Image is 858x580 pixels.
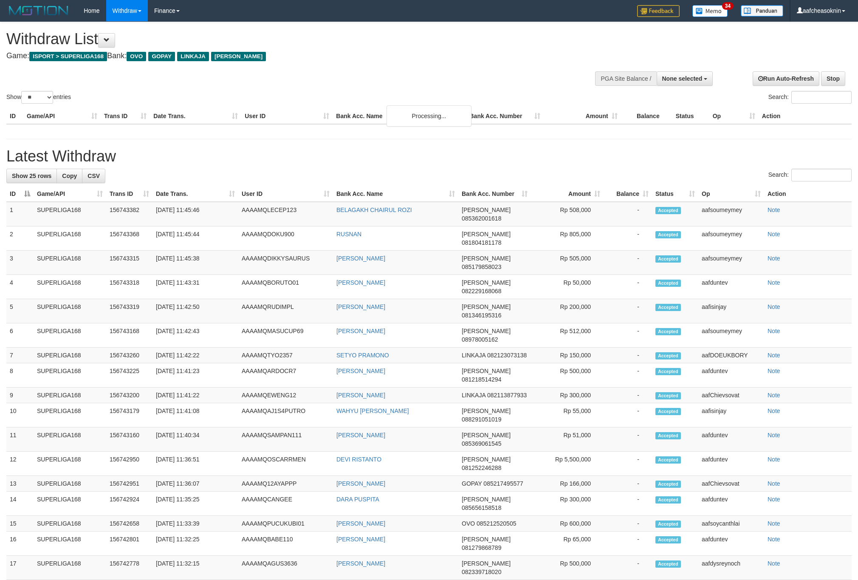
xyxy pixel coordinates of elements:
td: SUPERLIGA168 [34,516,106,532]
td: aafsoumeymey [698,251,764,275]
td: Rp 600,000 [531,516,604,532]
th: Date Trans. [150,108,241,124]
span: Copy 085179858023 to clipboard [462,263,501,270]
td: SUPERLIGA168 [34,323,106,348]
td: Rp 508,000 [531,202,604,226]
a: Note [768,303,780,310]
td: AAAAMQAGUS3636 [238,556,333,580]
td: - [604,202,652,226]
td: aafDOEUKBORY [698,348,764,363]
span: [PERSON_NAME] [211,52,266,61]
a: Note [768,392,780,399]
span: Accepted [655,408,681,415]
th: User ID [241,108,333,124]
td: aafsoycanthlai [698,516,764,532]
td: Rp 55,000 [531,403,604,427]
td: 3 [6,251,34,275]
span: Copy 085217495577 to clipboard [483,480,523,487]
td: Rp 505,000 [531,251,604,275]
td: SUPERLIGA168 [34,363,106,388]
a: RUSNAN [336,231,361,238]
span: Accepted [655,521,681,528]
label: Search: [768,91,852,104]
td: SUPERLIGA168 [34,427,106,452]
td: [DATE] 11:42:43 [152,323,238,348]
th: Op [709,108,759,124]
td: aafisinjay [698,403,764,427]
td: Rp 50,000 [531,275,604,299]
th: Date Trans.: activate to sort column ascending [152,186,238,202]
span: Copy 082339718020 to clipboard [462,569,501,575]
a: Run Auto-Refresh [753,71,819,86]
span: [PERSON_NAME] [462,255,511,262]
h1: Withdraw List [6,31,564,48]
td: SUPERLIGA168 [34,532,106,556]
span: LINKAJA [462,392,485,399]
th: Balance: activate to sort column ascending [604,186,652,202]
span: [PERSON_NAME] [462,328,511,334]
span: Accepted [655,231,681,238]
span: GOPAY [462,480,482,487]
td: 10 [6,403,34,427]
a: Note [768,368,780,374]
span: Accepted [655,560,681,568]
td: - [604,403,652,427]
td: Rp 200,000 [531,299,604,323]
th: Op: activate to sort column ascending [698,186,764,202]
span: Copy 081218514294 to clipboard [462,376,501,383]
td: AAAAMQOSCARRMEN [238,452,333,476]
td: AAAAMQARDOCR7 [238,363,333,388]
td: aafsoumeymey [698,323,764,348]
span: Accepted [655,352,681,359]
a: [PERSON_NAME] [336,480,385,487]
td: [DATE] 11:36:07 [152,476,238,492]
span: [PERSON_NAME] [462,231,511,238]
td: 156743319 [106,299,152,323]
td: 12 [6,452,34,476]
a: SETYO PRAMONO [336,352,389,359]
td: [DATE] 11:43:31 [152,275,238,299]
span: Accepted [655,207,681,214]
a: Note [768,560,780,567]
td: aafduntev [698,492,764,516]
span: 34 [722,2,734,10]
td: aafduntev [698,427,764,452]
td: AAAAMQCANGEE [238,492,333,516]
th: Bank Acc. Number: activate to sort column ascending [458,186,531,202]
td: - [604,516,652,532]
td: - [604,348,652,363]
td: aafisinjay [698,299,764,323]
span: Accepted [655,255,681,263]
td: aafChievsovat [698,476,764,492]
td: AAAAMQEWENG12 [238,388,333,403]
th: Bank Acc. Number [466,108,543,124]
th: Status [672,108,709,124]
td: AAAAMQLECEP123 [238,202,333,226]
a: DEVI RISTANTO [336,456,381,463]
span: [PERSON_NAME] [462,432,511,439]
th: Trans ID [101,108,150,124]
div: Processing... [387,105,471,127]
label: Show entries [6,91,71,104]
span: Accepted [655,368,681,375]
td: AAAAMQRUDIMPL [238,299,333,323]
td: SUPERLIGA168 [34,226,106,251]
span: Copy [62,173,77,179]
td: - [604,323,652,348]
span: Copy 081252246288 to clipboard [462,464,501,471]
td: 11 [6,427,34,452]
td: 156742801 [106,532,152,556]
td: Rp 805,000 [531,226,604,251]
input: Search: [791,91,852,104]
td: [DATE] 11:41:22 [152,388,238,403]
td: 156743382 [106,202,152,226]
a: [PERSON_NAME] [336,279,385,286]
th: Trans ID: activate to sort column ascending [106,186,152,202]
td: Rp 300,000 [531,388,604,403]
h4: Game: Bank: [6,52,564,60]
td: [DATE] 11:45:44 [152,226,238,251]
td: Rp 51,000 [531,427,604,452]
td: AAAAMQDOKU900 [238,226,333,251]
td: 14 [6,492,34,516]
td: SUPERLIGA168 [34,202,106,226]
